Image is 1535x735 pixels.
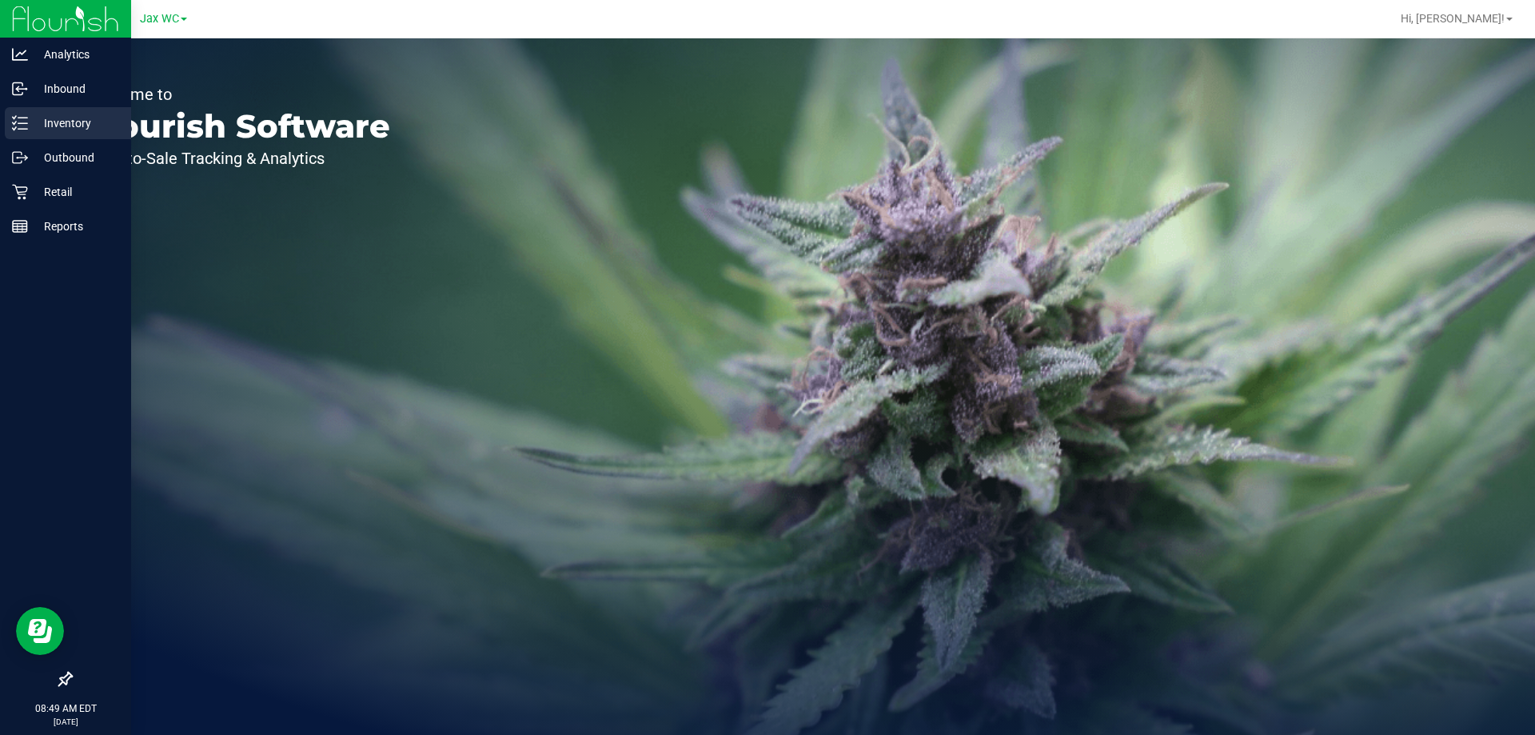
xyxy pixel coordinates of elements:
[12,115,28,131] inline-svg: Inventory
[140,12,179,26] span: Jax WC
[28,114,124,133] p: Inventory
[28,148,124,167] p: Outbound
[16,607,64,655] iframe: Resource center
[12,150,28,166] inline-svg: Outbound
[7,716,124,728] p: [DATE]
[12,46,28,62] inline-svg: Analytics
[1401,12,1505,25] span: Hi, [PERSON_NAME]!
[28,182,124,202] p: Retail
[86,150,390,166] p: Seed-to-Sale Tracking & Analytics
[12,81,28,97] inline-svg: Inbound
[86,86,390,102] p: Welcome to
[28,79,124,98] p: Inbound
[12,218,28,234] inline-svg: Reports
[28,45,124,64] p: Analytics
[28,217,124,236] p: Reports
[7,701,124,716] p: 08:49 AM EDT
[12,184,28,200] inline-svg: Retail
[86,110,390,142] p: Flourish Software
